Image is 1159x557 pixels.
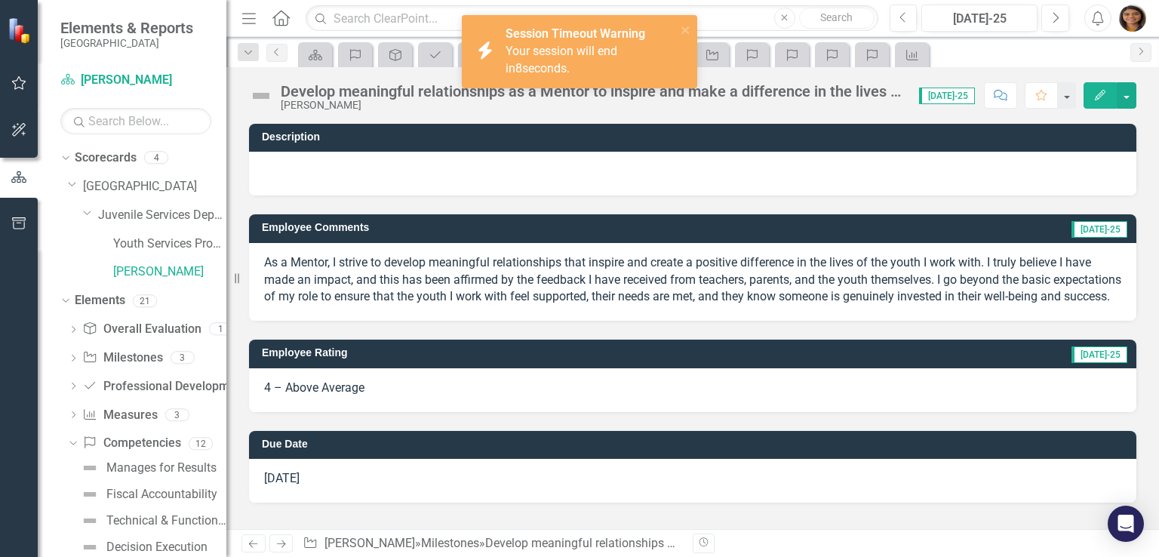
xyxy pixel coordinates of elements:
a: Measures [82,407,157,424]
div: Fiscal Accountability [106,488,217,501]
div: Develop meaningful relationships as a Mentor to inspire and make a difference in the lives of the... [485,536,1115,550]
a: Professional Development [82,378,246,395]
img: Maria Rodriguez [1119,5,1146,32]
a: [PERSON_NAME] [324,536,415,550]
img: ClearPoint Strategy [8,17,34,44]
button: Search [799,8,875,29]
h3: Due Date [262,439,1129,450]
button: [DATE]-25 [921,5,1038,32]
span: Search [820,11,853,23]
a: Milestones [421,536,479,550]
div: 4 [144,152,168,165]
a: [PERSON_NAME] [60,72,211,89]
span: [DATE]-25 [1071,346,1127,363]
img: Not Defined [81,485,99,503]
h3: Employee Rating [262,347,781,359]
img: Not Defined [81,459,99,477]
span: 8 [515,61,522,75]
div: [PERSON_NAME] [281,100,904,111]
span: [DATE]-25 [919,88,975,104]
a: Fiscal Accountability [77,482,217,506]
input: Search ClearPoint... [306,5,878,32]
p: As a Mentor, I strive to develop meaningful relationships that inspire and create a positive diff... [264,254,1121,306]
a: Scorecards [75,149,137,167]
a: Youth Services Program [113,235,226,253]
div: » » [303,535,681,552]
a: Overall Evaluation [82,321,201,338]
a: Milestones [82,349,162,367]
div: 21 [133,294,157,307]
div: [DATE]-25 [927,10,1032,28]
div: 1 [209,323,233,336]
span: Your session will end in seconds. [506,44,617,75]
img: Not Defined [249,84,273,108]
img: Not Defined [81,512,99,530]
span: 4 – Above Average [264,380,364,395]
span: [DATE] [264,471,300,485]
div: 3 [165,408,189,421]
span: [DATE]-25 [1071,221,1127,238]
small: [GEOGRAPHIC_DATA] [60,37,193,49]
h3: Employee Comments [262,222,827,233]
div: Develop meaningful relationships as a Mentor to inspire and make a difference in the lives of the... [281,83,904,100]
span: Elements & Reports [60,19,193,37]
a: [GEOGRAPHIC_DATA] [83,178,226,195]
div: Manages for Results [106,461,217,475]
a: Manages for Results [77,456,217,480]
div: Technical & Functional Expertise [106,514,226,528]
a: Technical & Functional Expertise [77,509,226,533]
div: Decision Execution [106,540,208,554]
a: Elements [75,292,125,309]
div: 12 [189,437,213,450]
strong: Session Timeout Warning [506,26,645,41]
a: [PERSON_NAME] [113,263,226,281]
input: Search Below... [60,108,211,134]
h3: Description [262,131,1129,143]
img: Not Defined [81,538,99,556]
div: 3 [171,352,195,365]
div: Open Intercom Messenger [1108,506,1144,542]
a: Competencies [82,435,180,452]
a: Juvenile Services Department [98,207,226,224]
button: close [681,21,691,38]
